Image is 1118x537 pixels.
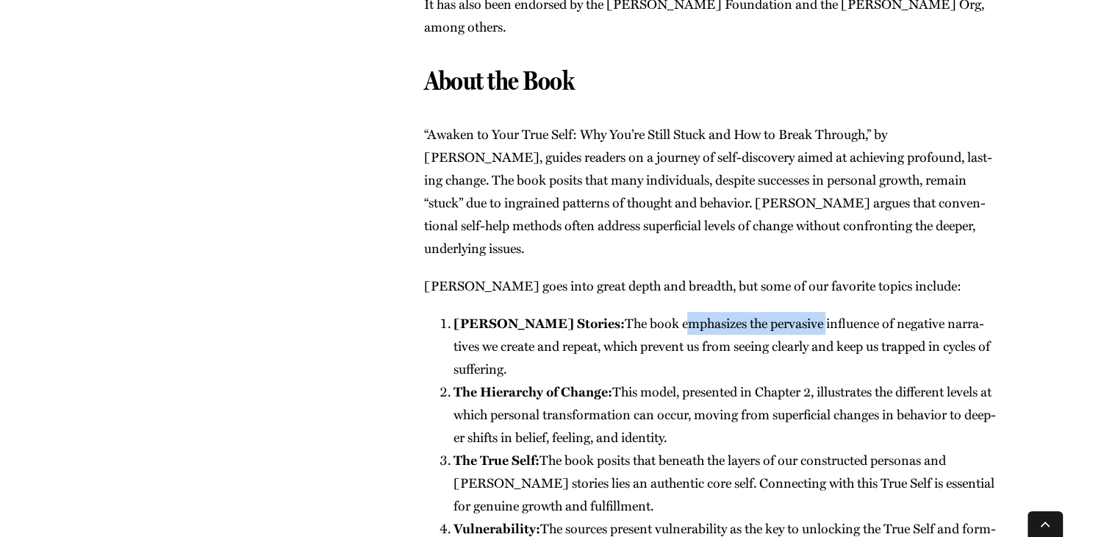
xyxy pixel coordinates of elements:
[453,449,1000,517] li: The book posits that beneath the lay­ers of our con­struct­ed per­sonas and [PERSON_NAME] sto­rie...
[453,450,539,469] strong: The True Self:
[423,123,1000,260] p: “Awak­en to Your True Self: Why You’re Still Stuck and How to Break Through,” by [PERSON_NAME], g...
[423,274,1000,297] p: [PERSON_NAME] goes into great depth and breadth, but some of our favorite top­ics include:
[453,313,624,332] strong: [PERSON_NAME] Sto­ries:
[453,380,1000,449] li: This mod­el, pre­sent­ed in Chap­ter 2, illus­trates the dif­fer­ent lev­els at which per­son­al ...
[453,382,612,401] strong: The Hier­ar­chy of Change:
[453,312,1000,380] li: The book empha­sizes the per­va­sive influ­ence of neg­a­tive nar­ra­tives we cre­ate and repeat,...
[423,65,573,96] span: About the Book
